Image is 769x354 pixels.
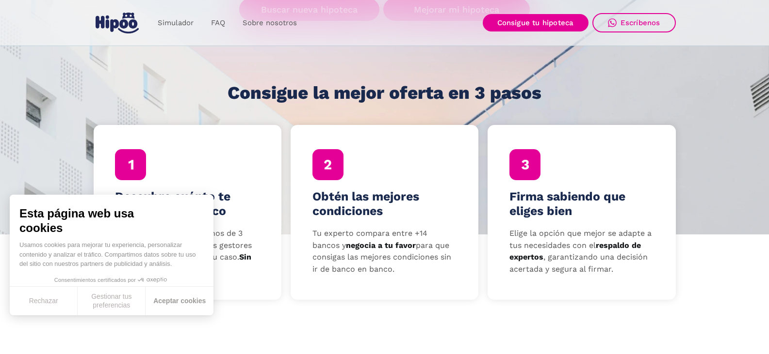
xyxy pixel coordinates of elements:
a: Escríbenos [592,13,676,32]
p: Tu experto compara entre +14 bancos y para que consigas las mejores condiciones sin ir de banco e... [312,228,457,276]
a: Consigue tu hipoteca [483,14,589,31]
strong: negocia a tu favor [346,241,416,250]
h4: Descubre cuánto te prestaría un banco [115,189,260,218]
a: Simulador [149,14,202,32]
div: Escríbenos [621,18,660,27]
a: home [94,9,141,37]
h1: Consigue la mejor oferta en 3 pasos [228,83,541,103]
p: Elige la opción que mejor se adapte a tus necesidades con el , garantizando una decisión acertada... [509,228,654,276]
h4: Firma sabiendo que eliges bien [509,189,654,218]
h4: Obtén las mejores condiciones [312,189,457,218]
a: FAQ [202,14,234,32]
a: Sobre nosotros [234,14,306,32]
